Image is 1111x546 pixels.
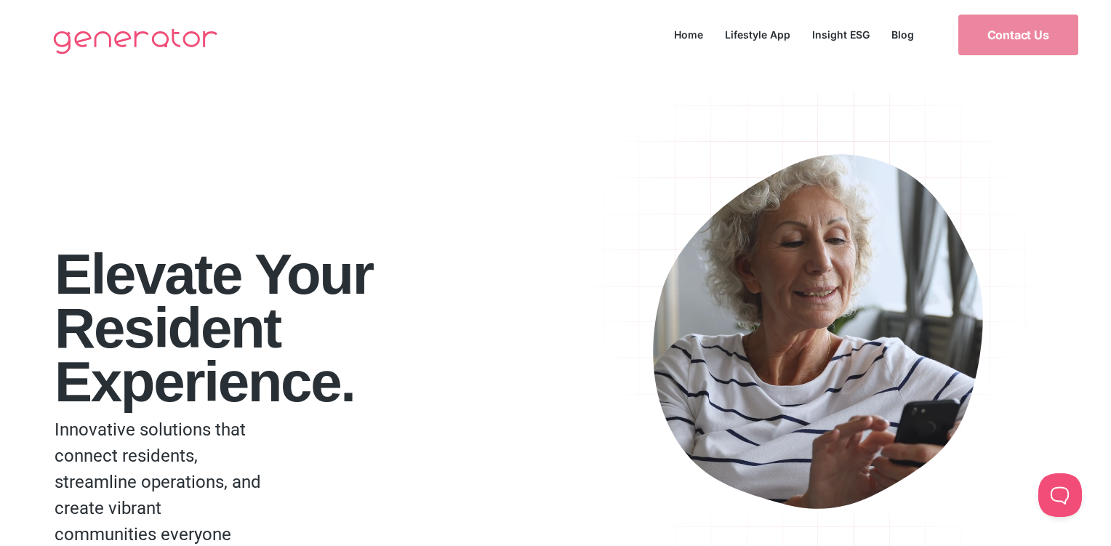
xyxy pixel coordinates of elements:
[881,25,925,44] a: Blog
[987,29,1049,41] span: Contact Us
[714,25,801,44] a: Lifestyle App
[55,248,565,409] h1: Elevate your Resident Experience.
[663,25,925,44] nav: Menu
[801,25,881,44] a: Insight ESG
[663,25,714,44] a: Home
[958,15,1078,55] a: Contact Us
[1038,473,1082,517] iframe: Toggle Customer Support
